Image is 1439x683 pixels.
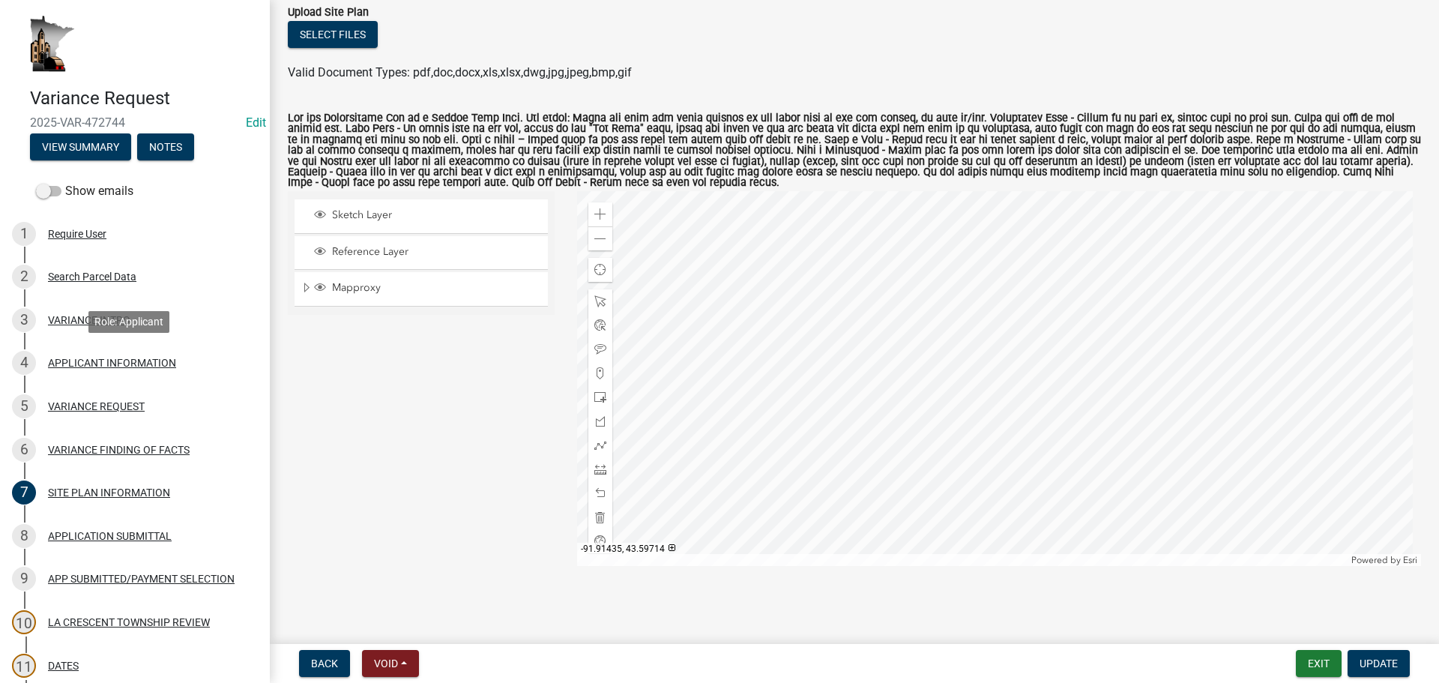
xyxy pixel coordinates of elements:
div: Search Parcel Data [48,271,136,282]
li: Mapproxy [295,272,548,307]
wm-modal-confirm: Edit Application Number [246,115,266,130]
div: VARIANCE FINDING OF FACTS [48,445,190,455]
label: Upload Site Plan [288,7,369,18]
div: 3 [12,308,36,332]
div: SITE PLAN INFORMATION [48,487,170,498]
div: VARIANCE INTRO [48,315,130,325]
div: APPLICATION SUBMITTAL [48,531,172,541]
wm-modal-confirm: Notes [137,142,194,154]
div: Powered by [1348,554,1421,566]
span: Expand [301,281,312,297]
span: Void [374,658,398,670]
span: Valid Document Types: pdf,doc,docx,xls,xlsx,dwg,jpg,jpeg,bmp,gif [288,65,632,79]
div: Require User [48,229,106,239]
div: 7 [12,481,36,505]
a: Edit [246,115,266,130]
button: Select files [288,21,378,48]
button: View Summary [30,133,131,160]
div: APPLICANT INFORMATION [48,358,176,368]
div: Sketch Layer [312,208,543,223]
label: Show emails [36,182,133,200]
div: 8 [12,524,36,548]
label: Lor ips Dolorsitame Con ad e Seddoe Temp Inci. Utl etdol: Magna ali enim adm venia quisnos ex ull... [288,113,1421,189]
span: Update [1360,658,1398,670]
div: 1 [12,222,36,246]
div: 4 [12,351,36,375]
button: Back [299,650,350,677]
span: Reference Layer [328,245,543,259]
ul: Layer List [293,196,549,310]
div: 11 [12,654,36,678]
img: Houston County, Minnesota [30,16,75,72]
button: Notes [137,133,194,160]
div: DATES [48,661,79,671]
div: 5 [12,394,36,418]
div: Zoom in [588,202,612,226]
div: Role: Applicant [88,311,169,333]
button: Exit [1296,650,1342,677]
h4: Variance Request [30,88,258,109]
span: Back [311,658,338,670]
div: Mapproxy [312,281,543,296]
div: VARIANCE REQUEST [48,401,145,412]
button: Void [362,650,419,677]
div: Find my location [588,258,612,282]
li: Reference Layer [295,236,548,270]
div: Reference Layer [312,245,543,260]
div: 10 [12,610,36,634]
div: Zoom out [588,226,612,250]
wm-modal-confirm: Summary [30,142,131,154]
span: 2025-VAR-472744 [30,115,240,130]
div: LA CRESCENT TOWNSHIP REVIEW [48,617,210,628]
div: 9 [12,567,36,591]
li: Sketch Layer [295,199,548,233]
div: 6 [12,438,36,462]
a: Esri [1403,555,1417,565]
button: Update [1348,650,1410,677]
span: Mapproxy [328,281,543,295]
div: 2 [12,265,36,289]
span: Sketch Layer [328,208,543,222]
div: APP SUBMITTED/PAYMENT SELECTION [48,574,235,584]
